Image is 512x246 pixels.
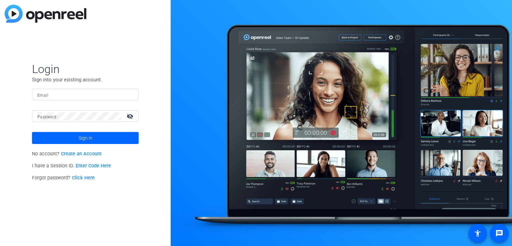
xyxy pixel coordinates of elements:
[495,229,503,237] mat-icon: message
[474,229,482,237] mat-icon: accessibility
[76,163,111,169] a: Enter Code Here
[32,76,139,83] p: Sign into your existing account.
[37,93,48,98] mat-label: Email
[5,5,86,23] img: blue-gradient.svg
[32,163,111,169] span: I have a Session ID.
[32,132,139,144] button: Sign in
[32,62,139,76] span: Login
[32,151,102,157] span: No account?
[37,115,56,119] mat-label: Password
[61,151,102,157] a: Create an Account
[123,111,139,121] mat-icon: visibility_off
[79,130,92,146] span: Sign in
[37,91,133,99] input: Enter Email Address
[32,175,95,181] span: Forgot password?
[72,175,95,181] a: Click Here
